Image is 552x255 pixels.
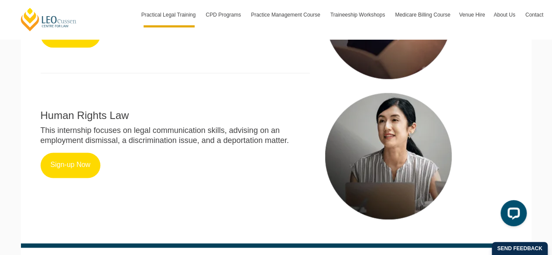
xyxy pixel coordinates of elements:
[521,2,548,27] a: Contact
[247,2,326,27] a: Practice Management Course
[391,2,455,27] a: Medicare Billing Course
[41,153,101,178] a: Sign-up Now
[137,2,202,27] a: Practical Legal Training
[20,7,78,32] a: [PERSON_NAME] Centre for Law
[489,2,521,27] a: About Us
[455,2,489,27] a: Venue Hire
[41,110,310,121] h2: Human Rights Law
[201,2,247,27] a: CPD Programs
[41,126,310,146] p: This internship focuses on legal communication skills, advising on an employment dismissal, a dis...
[494,197,530,233] iframe: LiveChat chat widget
[326,2,391,27] a: Traineeship Workshops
